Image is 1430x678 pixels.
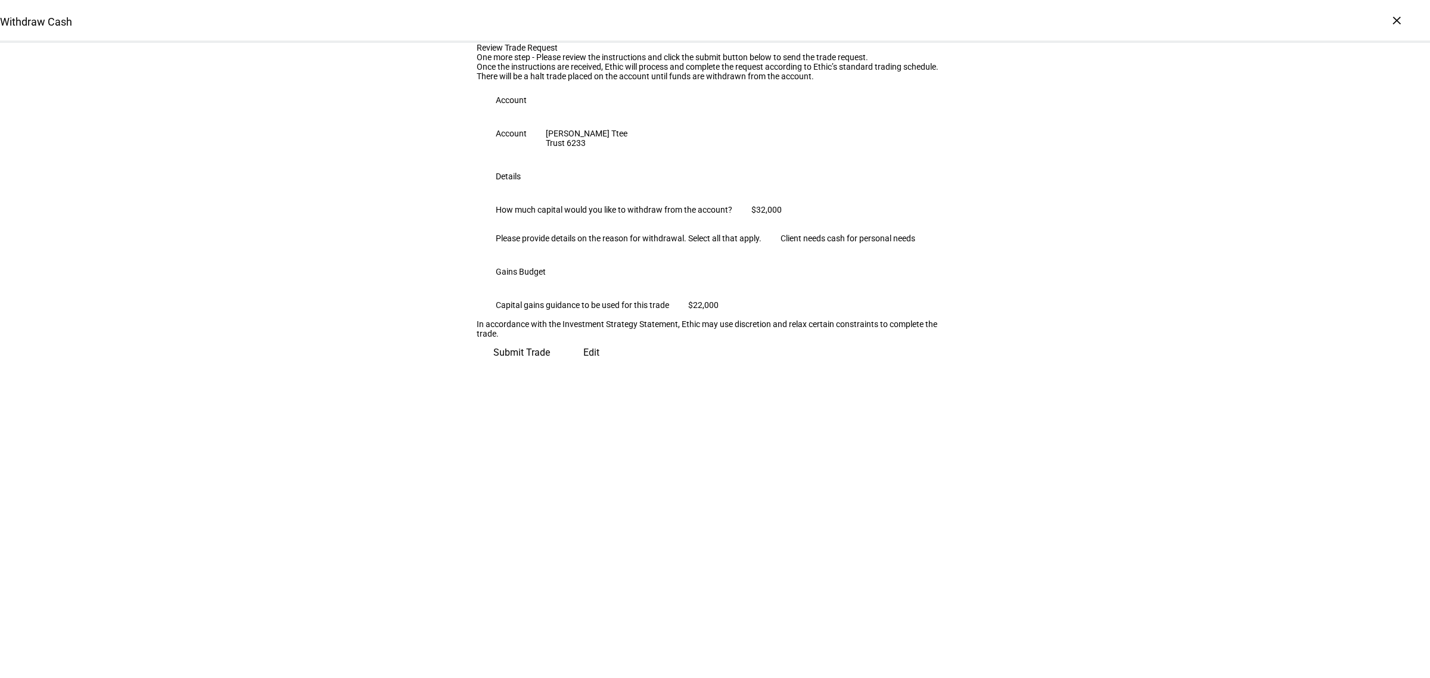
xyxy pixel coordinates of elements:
div: One more step - Please review the instructions and click the submit button below to send the trad... [477,52,953,62]
span: Edit [583,338,599,367]
div: × [1387,11,1406,30]
button: Edit [567,338,616,367]
div: $22,000 [688,300,719,310]
div: Client needs cash for personal needs [781,234,915,243]
div: Account [496,95,527,105]
div: Details [496,172,521,181]
div: Capital gains guidance to be used for this trade [496,300,669,310]
div: There will be a halt trade placed on the account until funds are withdrawn from the account. [477,71,953,81]
div: How much capital would you like to withdraw from the account? [496,205,732,214]
div: In accordance with the Investment Strategy Statement, Ethic may use discretion and relax certain ... [477,319,953,338]
div: Review Trade Request [477,43,953,52]
div: Account [496,129,527,138]
span: Submit Trade [493,338,550,367]
div: Gains Budget [496,267,546,276]
button: Submit Trade [477,338,567,367]
div: $32,000 [751,205,782,214]
div: Once the instructions are received, Ethic will process and complete the request according to Ethi... [477,62,953,71]
div: [PERSON_NAME] Ttee [546,129,627,138]
div: Trust 6233 [546,138,627,148]
div: Please provide details on the reason for withdrawal. Select all that apply. [496,234,761,243]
